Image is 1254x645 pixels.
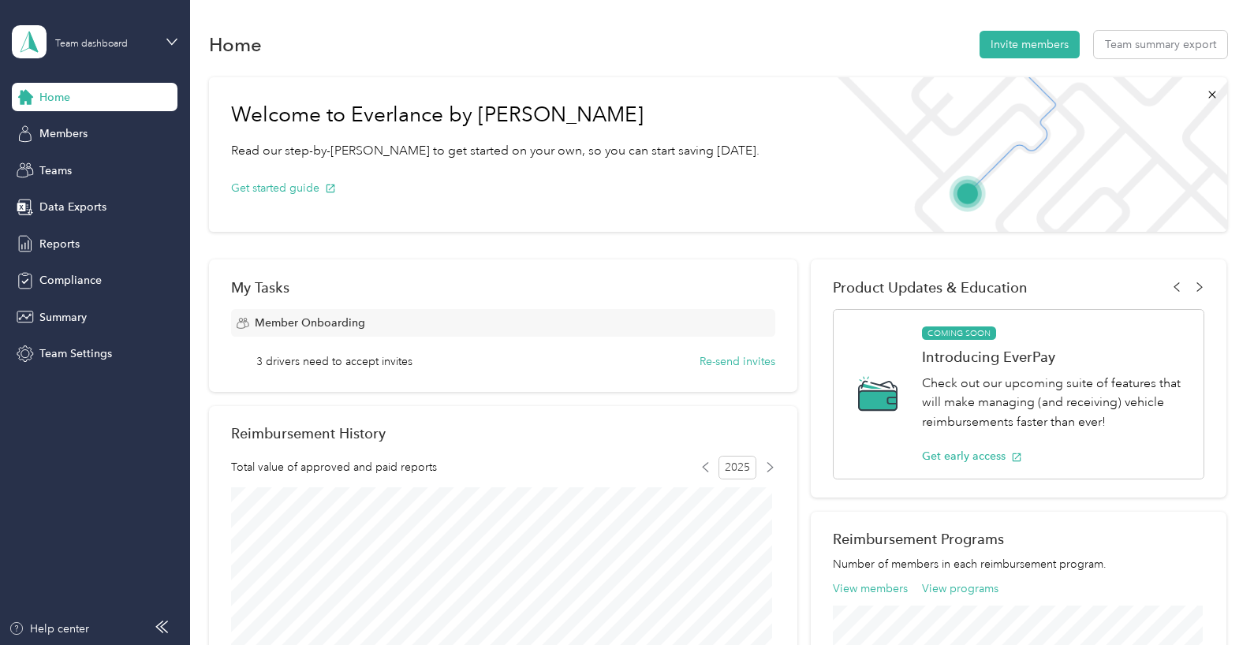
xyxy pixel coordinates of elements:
[39,236,80,252] span: Reports
[55,39,128,49] div: Team dashboard
[833,279,1028,296] span: Product Updates & Education
[922,448,1022,464] button: Get early access
[833,556,1204,572] p: Number of members in each reimbursement program.
[980,31,1080,58] button: Invite members
[833,531,1204,547] h2: Reimbursement Programs
[231,425,386,442] h2: Reimbursement History
[39,309,87,326] span: Summary
[209,36,262,53] h1: Home
[256,353,412,370] span: 3 drivers need to accept invites
[922,349,1187,365] h1: Introducing EverPay
[39,162,72,179] span: Teams
[9,621,89,637] button: Help center
[1166,557,1254,645] iframe: Everlance-gr Chat Button Frame
[39,89,70,106] span: Home
[231,459,437,475] span: Total value of approved and paid reports
[255,315,365,331] span: Member Onboarding
[231,141,759,161] p: Read our step-by-[PERSON_NAME] to get started on your own, so you can start saving [DATE].
[922,374,1187,432] p: Check out our upcoming suite of features that will make managing (and receiving) vehicle reimburs...
[39,345,112,362] span: Team Settings
[922,326,996,341] span: COMING SOON
[39,272,102,289] span: Compliance
[700,353,775,370] button: Re-send invites
[231,279,774,296] div: My Tasks
[922,580,998,597] button: View programs
[231,180,336,196] button: Get started guide
[1094,31,1227,58] button: Team summary export
[231,103,759,128] h1: Welcome to Everlance by [PERSON_NAME]
[718,456,756,479] span: 2025
[833,580,908,597] button: View members
[39,199,106,215] span: Data Exports
[822,77,1226,232] img: Welcome to everlance
[39,125,88,142] span: Members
